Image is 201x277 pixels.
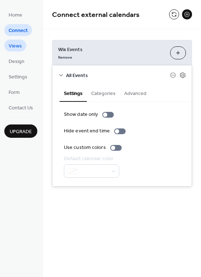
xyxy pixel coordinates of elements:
a: Views [4,40,26,51]
div: Default calendar color [64,155,118,163]
div: Hide event end time [64,127,110,135]
button: Categories [87,85,120,101]
button: Upgrade [4,124,37,138]
span: Design [9,58,24,65]
button: Settings [60,85,87,102]
a: Contact Us [4,101,37,113]
a: Settings [4,71,32,82]
span: Form [9,89,20,96]
span: Connect external calendars [52,8,140,22]
div: Use custom colors [64,144,106,151]
span: Remove [58,55,72,60]
a: Design [4,55,29,67]
span: Contact Us [9,104,33,112]
span: Upgrade [10,128,32,136]
button: Advanced [120,85,151,101]
a: Home [4,9,27,21]
span: Home [9,12,22,19]
a: Form [4,86,24,98]
span: Connect [9,27,28,35]
span: Views [9,42,22,50]
a: Connect [4,24,32,36]
span: Wix Events [58,46,164,54]
div: Show date only [64,111,98,118]
span: Settings [9,73,27,81]
span: All Events [66,72,170,80]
